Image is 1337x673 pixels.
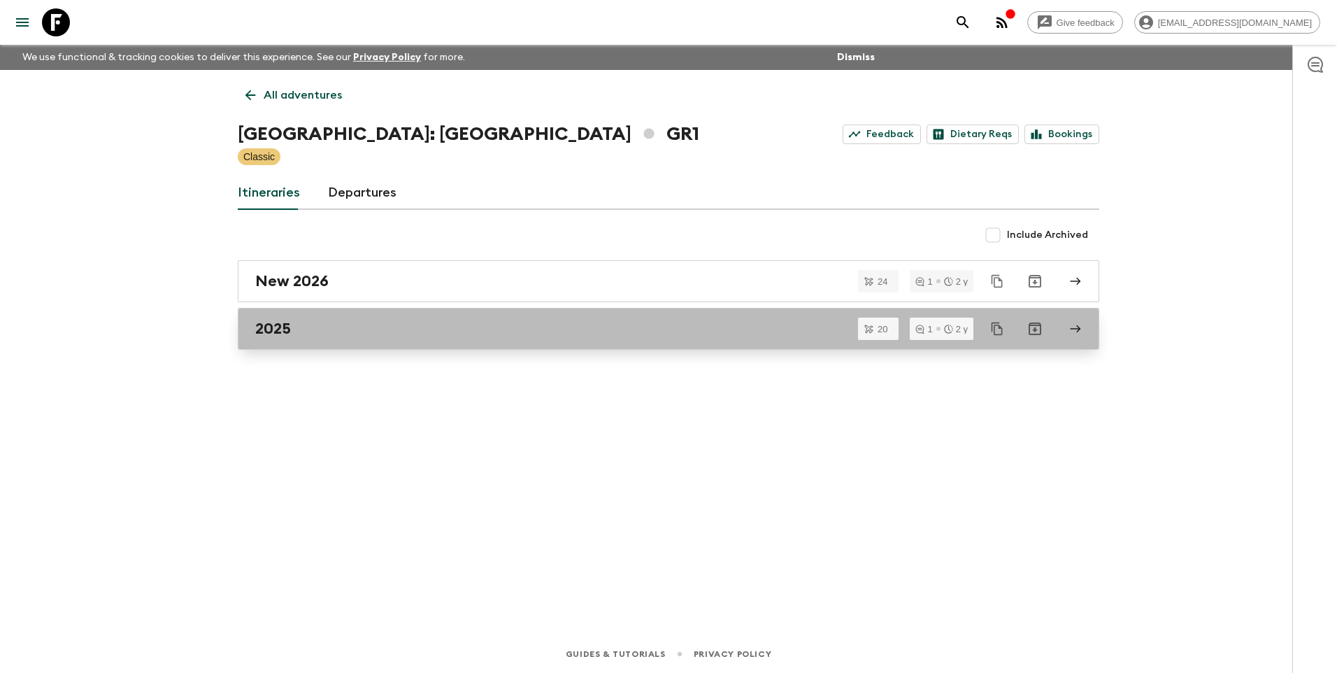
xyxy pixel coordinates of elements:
[238,176,300,210] a: Itineraries
[1150,17,1320,28] span: [EMAIL_ADDRESS][DOMAIN_NAME]
[238,120,699,148] h1: [GEOGRAPHIC_DATA]: [GEOGRAPHIC_DATA] GR1
[944,325,968,334] div: 2 y
[869,277,896,286] span: 24
[1134,11,1320,34] div: [EMAIL_ADDRESS][DOMAIN_NAME]
[264,87,342,104] p: All adventures
[1027,11,1123,34] a: Give feedback
[915,325,932,334] div: 1
[243,150,275,164] p: Classic
[238,81,350,109] a: All adventures
[255,272,329,290] h2: New 2026
[17,45,471,70] p: We use functional & tracking cookies to deliver this experience. See our for more.
[255,320,291,338] h2: 2025
[1021,315,1049,343] button: Archive
[353,52,421,62] a: Privacy Policy
[1024,125,1099,144] a: Bookings
[944,277,968,286] div: 2 y
[949,8,977,36] button: search adventures
[566,646,666,662] a: Guides & Tutorials
[694,646,771,662] a: Privacy Policy
[834,48,878,67] button: Dismiss
[238,260,1099,302] a: New 2026
[927,125,1019,144] a: Dietary Reqs
[238,308,1099,350] a: 2025
[985,269,1010,294] button: Duplicate
[869,325,896,334] span: 20
[1021,267,1049,295] button: Archive
[1007,228,1088,242] span: Include Archived
[1049,17,1122,28] span: Give feedback
[843,125,921,144] a: Feedback
[328,176,396,210] a: Departures
[8,8,36,36] button: menu
[915,277,932,286] div: 1
[985,316,1010,341] button: Duplicate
